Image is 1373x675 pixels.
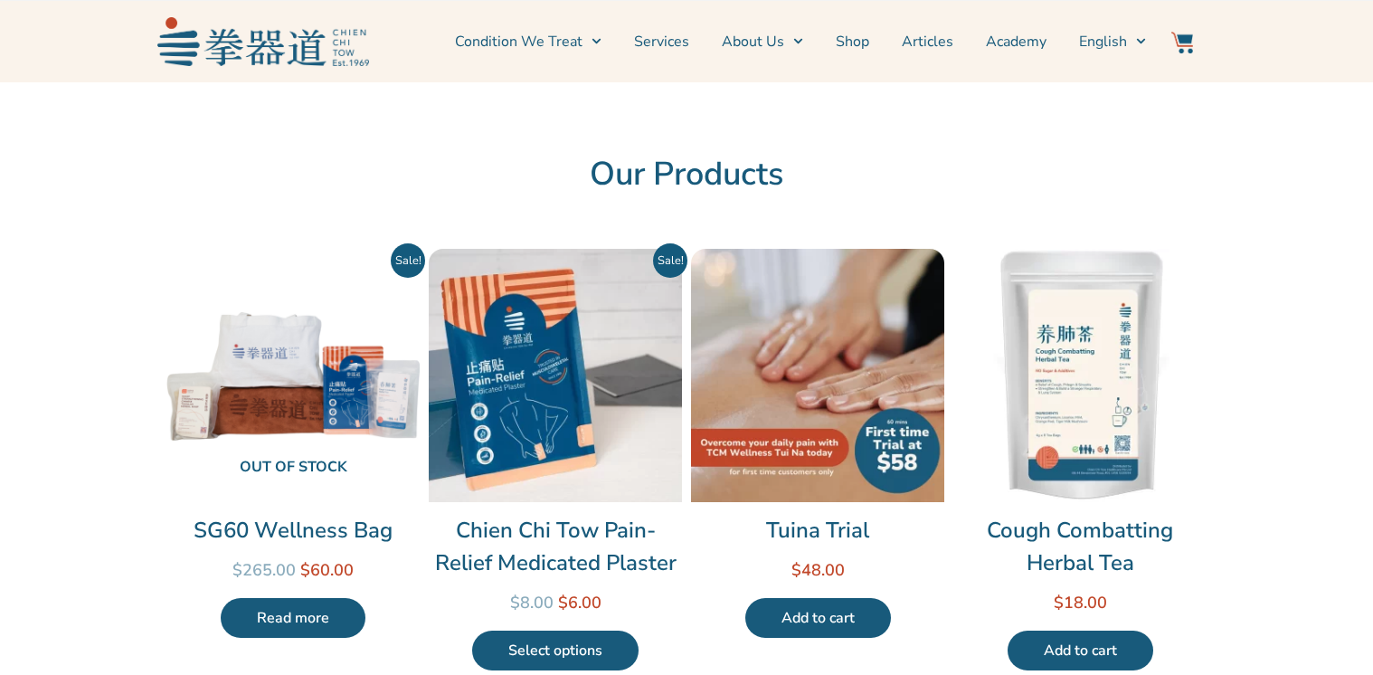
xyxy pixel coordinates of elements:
a: Condition We Treat [455,19,601,64]
span: $ [510,592,520,613]
a: Shop [836,19,869,64]
a: Add to cart: “Tuina Trial” [745,598,891,638]
a: SG60 Wellness Bag [166,514,420,547]
bdi: 60.00 [300,559,354,581]
img: Website Icon-03 [1171,32,1193,53]
img: Tuina Trial [691,249,944,502]
span: Sale! [391,243,425,278]
img: Cough Combatting Herbal Tea [953,249,1207,502]
span: $ [558,592,568,613]
a: Articles [902,19,953,64]
bdi: 48.00 [791,559,845,581]
span: Out of stock [181,449,405,488]
span: $ [300,559,310,581]
h2: Our Products [166,155,1207,195]
a: Services [634,19,689,64]
a: Add to cart: “Cough Combatting Herbal Tea” [1008,631,1153,670]
a: Academy [986,19,1046,64]
span: Sale! [653,243,687,278]
nav: Menu [378,19,1147,64]
span: $ [1054,592,1064,613]
bdi: 8.00 [510,592,554,613]
a: Cough Combatting Herbal Tea [953,514,1207,579]
a: Read more about “SG60 Wellness Bag” [221,598,365,638]
a: English [1079,19,1146,64]
span: $ [232,559,242,581]
bdi: 265.00 [232,559,296,581]
a: Tuina Trial [691,514,944,547]
bdi: 18.00 [1054,592,1107,613]
img: Chien Chi Tow Pain-Relief Medicated Plaster [429,249,682,502]
img: SG60 Wellness Bag [166,249,420,502]
a: Select options for “Chien Chi Tow Pain-Relief Medicated Plaster” [472,631,639,670]
span: English [1079,31,1127,52]
a: About Us [722,19,803,64]
a: Out of stock [166,249,420,502]
span: $ [791,559,801,581]
a: Chien Chi Tow Pain-Relief Medicated Plaster [429,514,682,579]
bdi: 6.00 [558,592,601,613]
